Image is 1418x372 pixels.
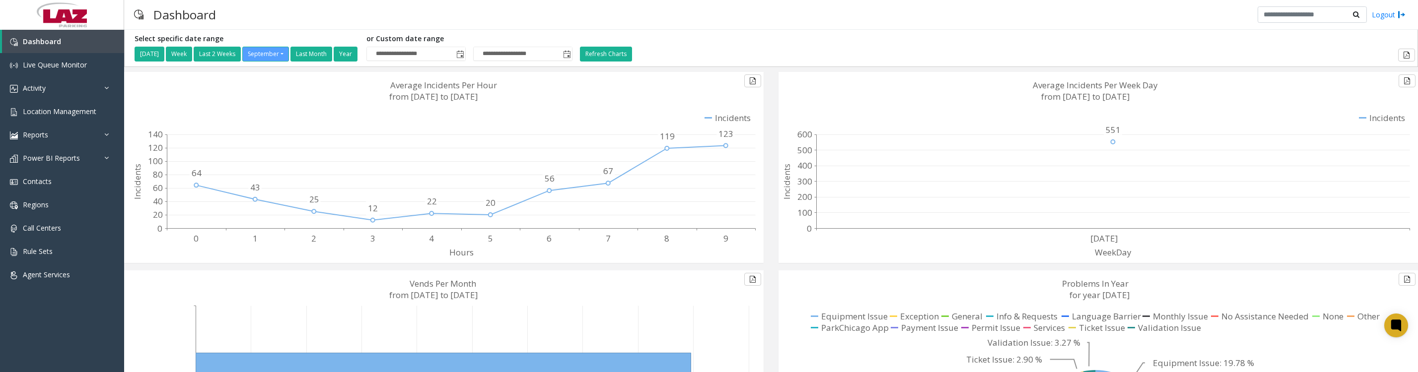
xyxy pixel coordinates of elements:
[10,201,18,209] img: 'icon'
[23,107,96,116] span: Location Management
[148,155,163,167] text: 100
[23,153,80,163] span: Power BI Reports
[797,191,812,202] text: 200
[311,233,316,244] text: 2
[148,142,163,153] text: 120
[309,193,319,205] text: 25
[334,47,357,62] button: Year
[797,144,812,156] text: 500
[1041,91,1130,102] text: from [DATE] to [DATE]
[135,47,164,62] button: [DATE]
[389,91,478,102] text: from [DATE] to [DATE]
[10,178,18,186] img: 'icon'
[194,47,241,62] button: Last 2 Weeks
[797,176,812,187] text: 300
[410,278,476,289] text: Vends Per Month
[368,202,378,214] text: 12
[561,47,572,61] span: Toggle popup
[1399,74,1416,87] button: Export to pdf
[157,223,162,234] text: 0
[10,85,18,93] img: 'icon'
[664,233,669,244] text: 8
[250,182,260,193] text: 43
[23,247,53,256] span: Rule Sets
[153,195,163,207] text: 40
[153,169,163,180] text: 80
[23,223,61,233] span: Call Centers
[10,248,18,256] img: 'icon'
[10,131,18,139] img: 'icon'
[1106,124,1121,135] text: 551
[23,200,49,209] span: Regions
[389,289,478,301] text: from [DATE] to [DATE]
[23,37,61,46] span: Dashboard
[781,164,792,199] text: Incidents
[10,225,18,233] img: 'icon'
[23,83,46,93] span: Activity
[242,47,289,62] button: September
[966,354,1042,365] text: Ticket Issue: 2.90 %
[166,47,192,62] button: Week
[580,47,632,62] button: Refresh Charts
[449,247,474,258] text: Hours
[23,130,48,139] span: Reports
[148,128,163,140] text: 140
[1398,9,1406,20] img: logout
[797,207,812,218] text: 100
[390,79,497,91] text: Average Incidents Per Hour
[1398,49,1415,62] button: Export to pdf
[547,233,552,244] text: 6
[194,233,199,244] text: 0
[488,233,493,244] text: 5
[23,270,70,279] span: Agent Services
[10,108,18,116] img: 'icon'
[153,182,163,193] text: 60
[10,38,18,46] img: 'icon'
[486,197,496,208] text: 20
[10,271,18,279] img: 'icon'
[1399,273,1416,286] button: Export to pdf
[427,195,437,207] text: 22
[192,167,202,179] text: 64
[366,35,572,43] h5: or Custom date range
[606,233,611,244] text: 7
[1372,9,1406,20] a: Logout
[134,2,143,27] img: pageIcon
[10,62,18,69] img: 'icon'
[718,128,733,139] text: 123
[370,233,375,244] text: 3
[1090,233,1118,244] text: [DATE]
[23,177,52,186] span: Contacts
[135,35,359,43] h5: Select specific date range
[660,130,675,142] text: 119
[153,209,163,220] text: 20
[429,233,434,244] text: 4
[723,233,728,244] text: 9
[603,165,613,177] text: 67
[454,47,465,61] span: Toggle popup
[545,173,555,184] text: 56
[797,128,812,140] text: 600
[132,164,143,199] text: Incidents
[1062,278,1129,289] text: Problems In Year
[1153,357,1254,369] text: Equipment Issue: 19.78 %
[988,337,1080,348] text: Validation Issue: 3.27 %
[1095,247,1132,258] text: WeekDay
[2,30,124,53] a: Dashboard
[23,60,87,69] span: Live Queue Monitor
[290,47,332,62] button: Last Month
[253,233,258,244] text: 1
[10,155,18,163] img: 'icon'
[148,2,221,27] h3: Dashboard
[1033,79,1158,91] text: Average Incidents Per Week Day
[797,160,812,171] text: 400
[807,223,812,234] text: 0
[1069,289,1130,301] text: for year [DATE]
[744,74,761,87] button: Export to pdf
[744,273,761,286] button: Export to pdf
